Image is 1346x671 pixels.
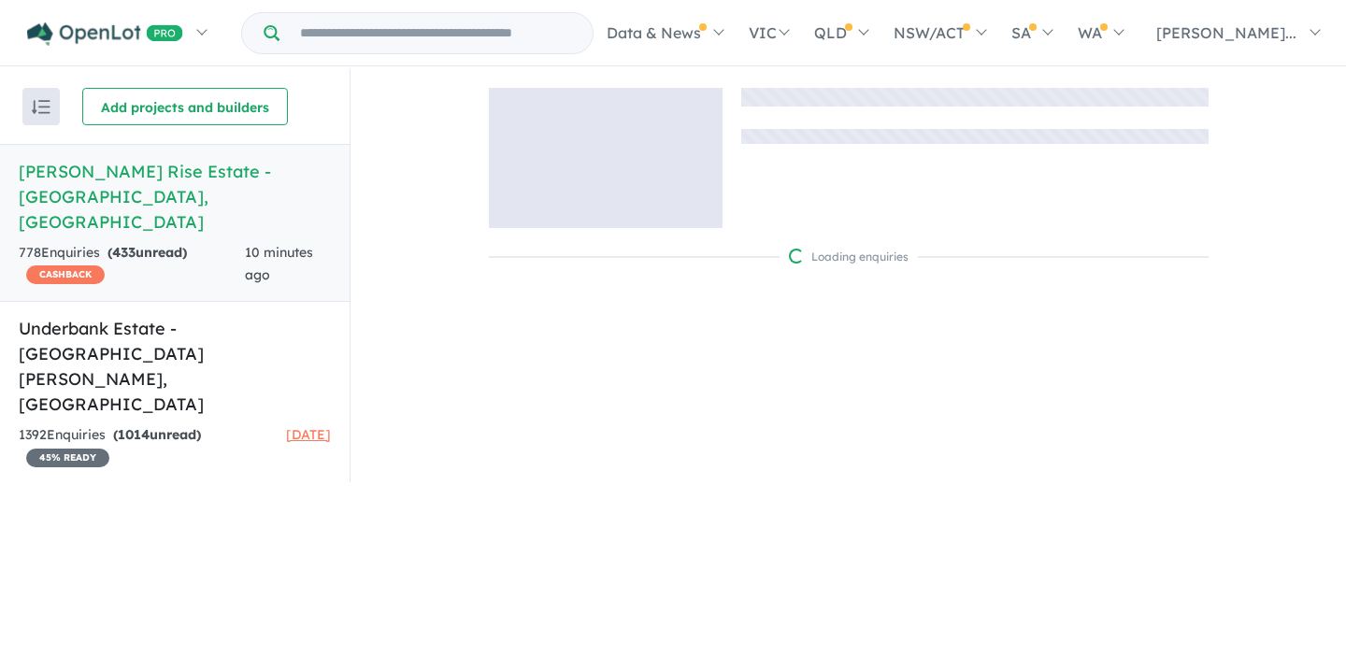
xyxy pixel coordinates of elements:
span: 10 minutes ago [245,244,313,283]
span: 433 [112,244,136,261]
strong: ( unread) [107,244,187,261]
span: 1014 [118,426,150,443]
strong: ( unread) [113,426,201,443]
span: CASHBACK [26,265,105,284]
h5: [PERSON_NAME] Rise Estate - [GEOGRAPHIC_DATA] , [GEOGRAPHIC_DATA] [19,159,331,235]
span: 45 % READY [26,449,109,467]
input: Try estate name, suburb, builder or developer [283,13,589,53]
h5: Underbank Estate - [GEOGRAPHIC_DATA][PERSON_NAME] , [GEOGRAPHIC_DATA] [19,316,331,417]
span: [PERSON_NAME]... [1156,23,1296,42]
div: 1392 Enquir ies [19,424,286,469]
div: Loading enquiries [789,248,909,266]
span: [DATE] [286,426,331,443]
button: Add projects and builders [82,88,288,125]
div: 778 Enquir ies [19,242,245,287]
img: sort.svg [32,100,50,114]
img: Openlot PRO Logo White [27,22,183,46]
